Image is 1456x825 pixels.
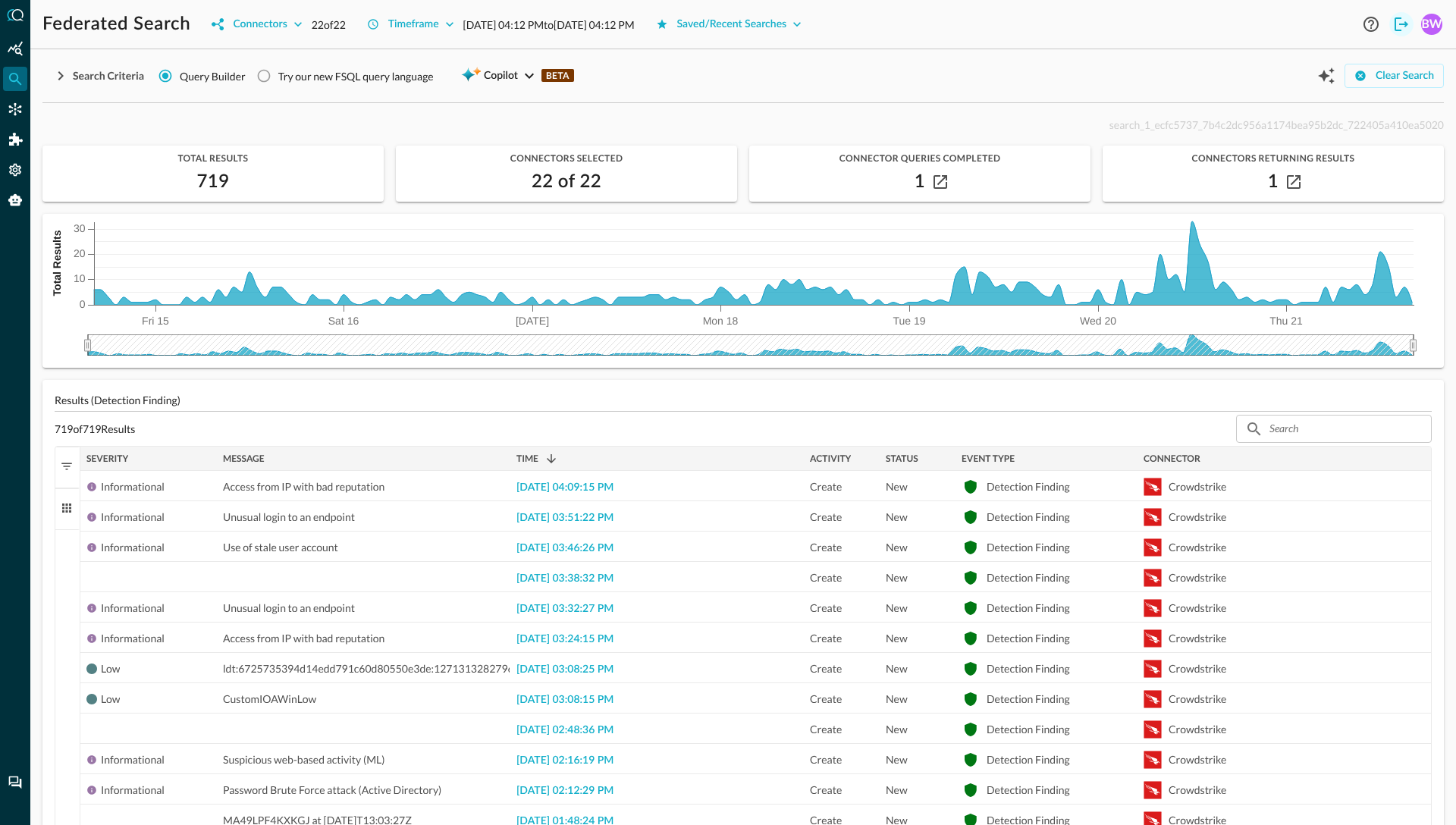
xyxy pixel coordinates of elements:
span: New [886,623,908,654]
h2: 1 [1268,170,1279,194]
h2: 719 [197,170,230,194]
span: [DATE] 03:38:32 PM [516,573,613,584]
button: CopilotBETA [452,64,583,88]
div: Informational [101,775,165,805]
p: [DATE] 04:12 PM to [DATE] 04:12 PM [463,17,635,33]
div: Connectors [233,15,287,34]
div: Saved/Recent Searches [677,15,787,34]
span: Unusual login to an endpoint [223,593,355,623]
div: Timeframe [388,15,439,34]
div: Informational [101,623,165,654]
span: Copilot [484,67,518,86]
span: [DATE] 02:12:29 PM [516,786,613,796]
span: Unusual login to an endpoint [223,502,355,532]
span: Time [516,453,538,464]
span: Password Brute Force attack (Active Directory) [223,775,441,805]
tspan: Tue 19 [893,315,925,327]
span: Connector Queries Completed [749,153,1090,164]
p: BETA [541,69,574,82]
svg: Crowdstrike Falcon [1144,720,1162,739]
svg: Crowdstrike Falcon [1144,751,1162,769]
span: ldt:6725735394d14edd791c60d80550e3de:1271313282796 [223,654,514,684]
div: Detection Finding [987,745,1070,775]
div: Crowdstrike [1169,623,1226,654]
button: Logout [1389,12,1414,36]
tspan: Fri 15 [142,315,169,327]
button: Connectors [202,12,311,36]
div: Federated Search [3,67,27,91]
svg: Crowdstrike Falcon [1144,690,1162,708]
div: Try our new FSQL query language [278,68,434,84]
span: New [886,684,908,714]
div: Informational [101,532,165,563]
span: Connector [1144,453,1200,464]
button: Timeframe [358,12,463,36]
span: New [886,472,908,502]
div: Detection Finding [987,654,1070,684]
tspan: Total Results [51,230,63,296]
span: Suspicious web-based activity (ML) [223,745,384,775]
span: Query Builder [180,68,246,84]
span: New [886,532,908,563]
div: Detection Finding [987,502,1070,532]
div: Crowdstrike [1169,502,1226,532]
button: Open Query Copilot [1314,64,1338,88]
span: New [886,714,908,745]
div: Crowdstrike [1169,775,1226,805]
tspan: Thu 21 [1269,315,1303,327]
div: Summary Insights [3,36,27,61]
div: Low [101,684,120,714]
div: Crowdstrike [1169,563,1226,593]
span: [DATE] 03:46:26 PM [516,543,613,554]
tspan: 20 [74,247,86,259]
span: Access from IP with bad reputation [223,472,384,502]
svg: Crowdstrike Falcon [1144,538,1162,557]
span: [DATE] 03:24:15 PM [516,634,613,645]
svg: Crowdstrike Falcon [1144,569,1162,587]
span: [DATE] 03:32:27 PM [516,604,613,614]
tspan: 10 [74,272,86,284]
div: Low [101,654,120,684]
tspan: Mon 18 [703,315,739,327]
div: Connectors [3,97,27,121]
div: Crowdstrike [1169,745,1226,775]
div: Informational [101,745,165,775]
div: Crowdstrike [1169,593,1226,623]
span: New [886,593,908,623]
tspan: 0 [80,298,86,310]
div: Detection Finding [987,714,1070,745]
svg: Crowdstrike Falcon [1144,599,1162,617]
tspan: Wed 20 [1080,315,1116,327]
span: CustomIOAWinLow [223,684,316,714]
h2: 1 [915,170,925,194]
svg: Crowdstrike Falcon [1144,629,1162,648]
span: Create [810,775,842,805]
button: Help [1359,12,1383,36]
span: search_1_ecfc5737_7b4c2dc956a1174bea95b2dc_722405a410ea5020 [1109,118,1444,131]
span: Create [810,532,842,563]
div: Detection Finding [987,472,1070,502]
span: Create [810,472,842,502]
span: New [886,563,908,593]
span: Status [886,453,918,464]
div: Detection Finding [987,623,1070,654]
input: Search [1269,415,1397,443]
span: New [886,502,908,532]
svg: Crowdstrike Falcon [1144,478,1162,496]
span: Create [810,502,842,532]
span: Create [810,623,842,654]
tspan: 30 [74,222,86,234]
span: Create [810,593,842,623]
div: BW [1421,14,1442,35]
span: [DATE] 03:51:22 PM [516,513,613,523]
div: Crowdstrike [1169,532,1226,563]
div: Chat [3,770,27,795]
span: Create [810,684,842,714]
span: Activity [810,453,851,464]
span: Create [810,563,842,593]
div: Crowdstrike [1169,472,1226,502]
h2: 22 of 22 [532,170,601,194]
div: Crowdstrike [1169,714,1226,745]
button: Clear Search [1345,64,1444,88]
div: Crowdstrike [1169,684,1226,714]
